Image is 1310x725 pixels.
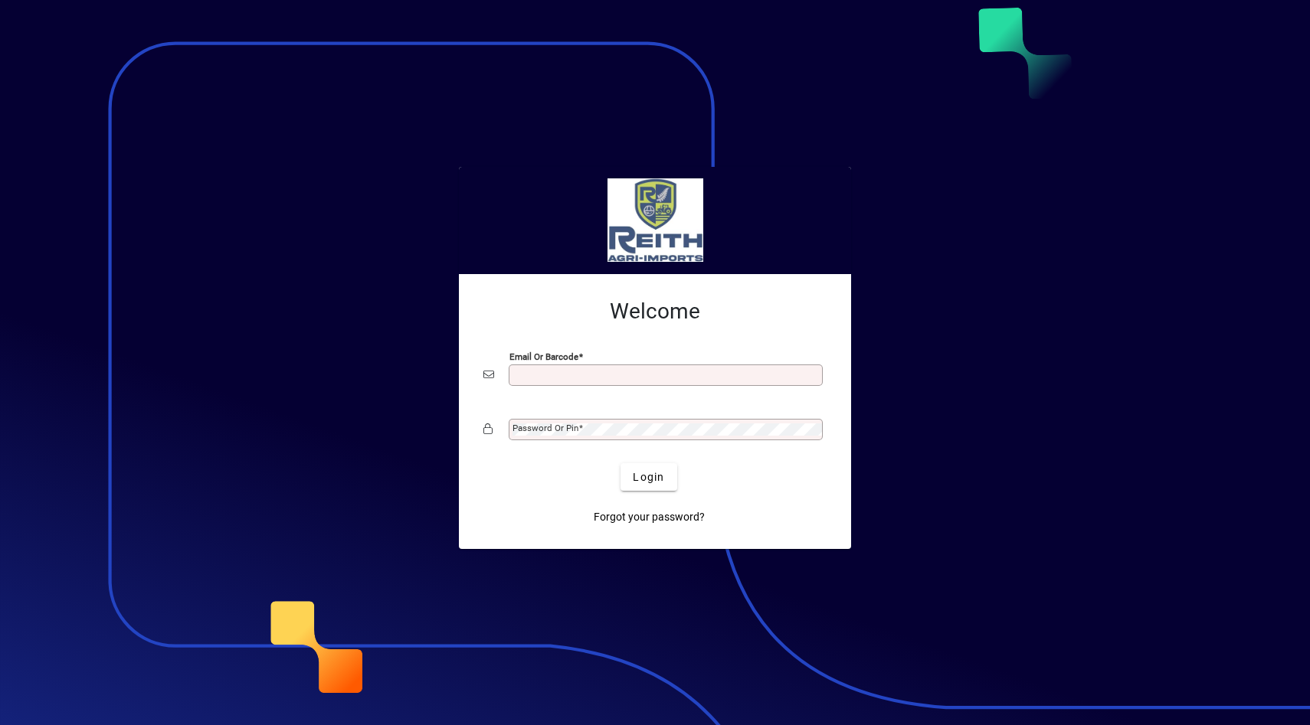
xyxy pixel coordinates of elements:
span: Forgot your password? [594,509,705,525]
mat-label: Password or Pin [513,423,578,433]
h2: Welcome [483,299,827,325]
button: Login [621,463,676,491]
a: Forgot your password? [588,503,711,531]
span: Login [633,469,664,485]
mat-label: Email or Barcode [509,351,578,362]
